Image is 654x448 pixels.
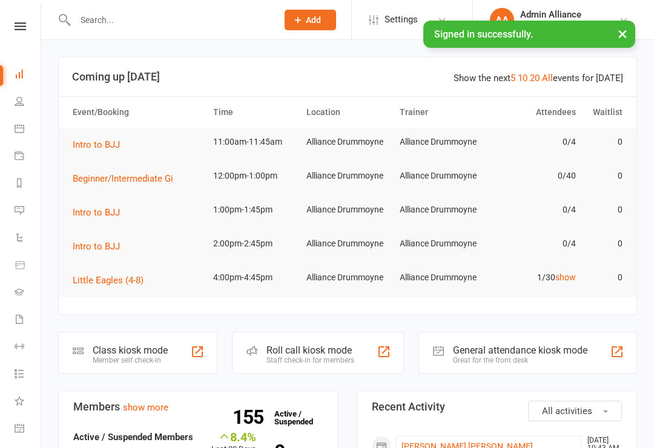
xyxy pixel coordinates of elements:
[15,89,42,116] a: People
[530,73,540,84] a: 20
[93,356,168,364] div: Member self check-in
[520,9,597,20] div: Admin Alliance
[581,162,628,190] td: 0
[211,430,256,443] div: 8.4%
[581,229,628,258] td: 0
[434,28,533,40] span: Signed in successfully.
[394,162,487,190] td: Alliance Drummoyne
[208,229,301,258] td: 2:00pm-2:45pm
[394,128,487,156] td: Alliance Drummoyne
[490,8,514,32] div: AA
[73,401,323,413] h3: Members
[15,171,42,198] a: Reports
[581,97,628,128] th: Waitlist
[71,12,269,28] input: Search...
[612,21,633,47] button: ×
[208,128,301,156] td: 11:00am-11:45am
[73,432,193,443] strong: Active / Suspended Members
[528,401,622,421] button: All activities
[453,356,587,364] div: Great for the front desk
[73,239,128,254] button: Intro to BJJ
[454,71,623,85] div: Show the next events for [DATE]
[581,263,628,292] td: 0
[306,15,321,25] span: Add
[266,356,354,364] div: Staff check-in for members
[453,344,587,356] div: General attendance kiosk mode
[15,62,42,89] a: Dashboard
[73,139,120,150] span: Intro to BJJ
[233,408,268,426] strong: 155
[510,73,515,84] a: 5
[73,241,120,252] span: Intro to BJJ
[301,196,394,224] td: Alliance Drummoyne
[15,416,42,443] a: General attendance kiosk mode
[394,196,487,224] td: Alliance Drummoyne
[268,401,322,435] a: 155Active / Suspended
[301,162,394,190] td: Alliance Drummoyne
[123,402,168,413] a: show more
[394,263,487,292] td: Alliance Drummoyne
[487,97,581,128] th: Attendees
[73,137,128,152] button: Intro to BJJ
[73,207,120,218] span: Intro to BJJ
[15,143,42,171] a: Payments
[487,162,581,190] td: 0/40
[285,10,336,30] button: Add
[301,229,394,258] td: Alliance Drummoyne
[15,116,42,143] a: Calendar
[518,73,527,84] a: 10
[394,97,487,128] th: Trainer
[487,263,581,292] td: 1/30
[520,20,597,31] div: Alliance Drummoyne
[72,71,623,83] h3: Coming up [DATE]
[15,252,42,280] a: Product Sales
[208,162,301,190] td: 12:00pm-1:00pm
[542,73,553,84] a: All
[542,406,592,417] span: All activities
[208,196,301,224] td: 1:00pm-1:45pm
[301,128,394,156] td: Alliance Drummoyne
[301,263,394,292] td: Alliance Drummoyne
[208,263,301,292] td: 4:00pm-4:45pm
[73,205,128,220] button: Intro to BJJ
[372,401,622,413] h3: Recent Activity
[73,173,173,184] span: Beginner/Intermediate Gi
[581,128,628,156] td: 0
[394,229,487,258] td: Alliance Drummoyne
[385,6,418,33] span: Settings
[73,275,144,286] span: Little Eagles (4-8)
[208,97,301,128] th: Time
[67,97,208,128] th: Event/Booking
[487,128,581,156] td: 0/4
[555,272,576,282] a: show
[93,344,168,356] div: Class kiosk mode
[15,389,42,416] a: What's New
[487,196,581,224] td: 0/4
[266,344,354,356] div: Roll call kiosk mode
[73,273,152,288] button: Little Eagles (4-8)
[487,229,581,258] td: 0/4
[581,196,628,224] td: 0
[73,171,182,186] button: Beginner/Intermediate Gi
[301,97,394,128] th: Location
